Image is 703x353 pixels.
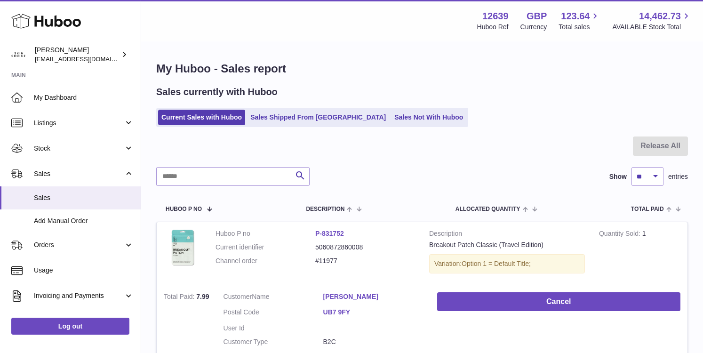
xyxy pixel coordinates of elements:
[559,23,600,32] span: Total sales
[34,193,134,202] span: Sales
[224,292,323,304] dt: Name
[323,308,423,317] a: UB7 9FY
[34,291,124,300] span: Invoicing and Payments
[156,61,688,76] h1: My Huboo - Sales report
[429,254,585,273] div: Variation:
[315,230,344,237] a: P-831752
[599,230,642,240] strong: Quantity Sold
[196,293,209,300] span: 7.99
[35,46,120,64] div: [PERSON_NAME]
[34,93,134,102] span: My Dashboard
[306,206,344,212] span: Description
[477,23,509,32] div: Huboo Ref
[561,10,590,23] span: 123.64
[34,266,134,275] span: Usage
[216,243,315,252] dt: Current identifier
[34,217,134,225] span: Add Manual Order
[224,293,252,300] span: Customer
[527,10,547,23] strong: GBP
[158,110,245,125] a: Current Sales with Huboo
[164,293,196,303] strong: Total Paid
[559,10,600,32] a: 123.64 Total sales
[462,260,531,267] span: Option 1 = Default Title;
[216,257,315,265] dt: Channel order
[34,241,124,249] span: Orders
[429,241,585,249] div: Breakout Patch Classic (Travel Edition)
[437,292,680,312] button: Cancel
[224,337,323,346] dt: Customer Type
[34,169,124,178] span: Sales
[164,229,201,267] img: 126391739440753.png
[391,110,466,125] a: Sales Not With Huboo
[11,48,25,62] img: admin@skinchoice.com
[455,206,520,212] span: ALLOCATED Quantity
[612,23,692,32] span: AVAILABLE Stock Total
[224,324,323,333] dt: User Id
[11,318,129,335] a: Log out
[34,144,124,153] span: Stock
[520,23,547,32] div: Currency
[34,119,124,128] span: Listings
[315,243,415,252] dd: 5060872860008
[609,172,627,181] label: Show
[429,229,585,241] strong: Description
[612,10,692,32] a: 14,462.73 AVAILABLE Stock Total
[323,337,423,346] dd: B2C
[323,292,423,301] a: [PERSON_NAME]
[35,55,138,63] span: [EMAIL_ADDRESS][DOMAIN_NAME]
[668,172,688,181] span: entries
[216,229,315,238] dt: Huboo P no
[639,10,681,23] span: 14,462.73
[166,206,202,212] span: Huboo P no
[247,110,389,125] a: Sales Shipped From [GEOGRAPHIC_DATA]
[224,308,323,319] dt: Postal Code
[156,86,278,98] h2: Sales currently with Huboo
[482,10,509,23] strong: 12639
[592,222,687,285] td: 1
[631,206,664,212] span: Total paid
[315,257,415,265] dd: #11977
